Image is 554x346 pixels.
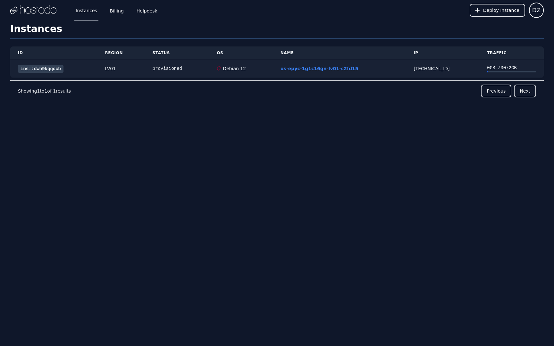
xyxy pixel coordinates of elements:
button: User menu [529,3,544,18]
th: Traffic [479,46,544,60]
th: ID [10,46,97,60]
th: IP [406,46,479,60]
div: [TECHNICAL_ID] [414,65,472,72]
span: 1 [53,88,56,94]
th: Region [97,46,145,60]
h1: Instances [10,23,544,39]
a: ins::dwh9kqqccb [18,65,63,73]
button: Previous [481,85,511,97]
span: 1 [37,88,40,94]
p: Showing to of results [18,88,71,94]
div: 0 GB / 3072 GB [487,65,536,71]
th: Status [145,46,209,60]
div: LV01 [105,65,137,72]
span: 1 [44,88,47,94]
button: Deploy Instance [470,4,525,17]
span: DZ [532,6,541,15]
button: Next [514,85,536,97]
img: Debian 12 [217,66,222,71]
div: Debian 12 [222,65,246,72]
a: us-epyc-1g1c16gn-lv01-c2fd15 [281,66,358,71]
nav: Pagination [10,80,544,101]
span: Deploy Instance [483,7,519,13]
th: Name [273,46,406,60]
th: OS [209,46,273,60]
img: Logo [10,5,56,15]
div: provisioned [153,65,202,72]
